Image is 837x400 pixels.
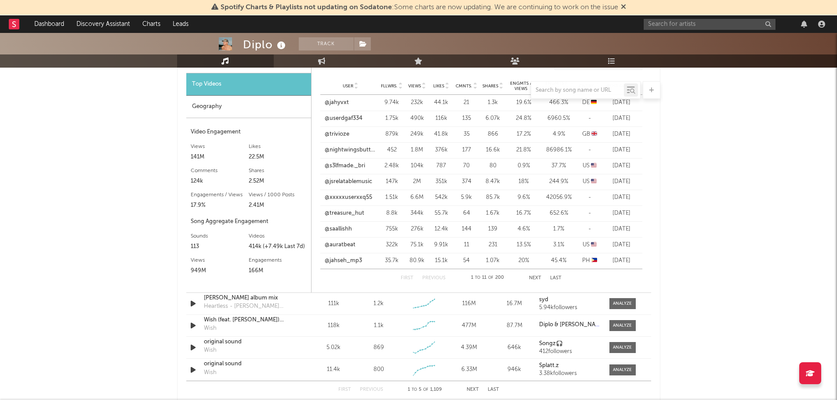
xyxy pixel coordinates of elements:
div: 42056.9 % [544,193,574,202]
div: 8.47k [482,177,504,186]
div: 16.7M [494,299,535,308]
div: [DATE] [605,225,638,234]
div: Wish [204,346,217,355]
div: 232k [407,98,427,107]
div: 21.8 % [508,146,539,155]
div: 949M [191,266,249,276]
div: 24.8 % [508,114,539,123]
div: 1.1k [374,321,384,330]
button: Last [550,276,562,281]
div: 1 11 200 [463,273,511,283]
div: 75.1k [407,241,427,249]
a: Diplo & [PERSON_NAME] [539,322,600,328]
div: 116k [431,114,451,123]
div: Views / 1000 Posts [249,190,307,200]
div: 16.7 % [508,209,539,218]
div: 17.9% [191,200,249,211]
div: 2.41M [249,200,307,211]
span: 🇬🇧 [591,131,597,137]
div: 0.9 % [508,162,539,170]
div: 166M [249,266,307,276]
div: 1.8M [407,146,427,155]
a: Charts [136,15,167,33]
a: Leads [167,15,195,33]
a: @saallishh [325,225,352,234]
div: - [579,209,601,218]
button: Previous [360,387,383,392]
span: : Some charts are now updating. We are continuing to work on the issue [221,4,618,11]
div: 135 [456,114,478,123]
div: [DATE] [605,162,638,170]
div: 86986.1 % [544,146,574,155]
span: 🇩🇪 [591,100,597,105]
div: original sound [204,338,296,346]
div: Views [191,141,249,152]
div: [DATE] [605,193,638,202]
div: 116M [449,299,489,308]
div: 1.75k [381,114,403,123]
button: First [338,387,351,392]
div: [DATE] [605,98,638,107]
div: 64 [456,209,478,218]
a: Dashboard [28,15,70,33]
strong: syd [539,297,548,303]
div: Diplo [243,37,288,52]
a: original sound [204,360,296,368]
div: 244.9 % [544,177,574,186]
button: Next [529,276,541,281]
a: Splatt.z [539,363,600,369]
div: 3.38k followers [539,371,600,377]
div: 124k [191,176,249,187]
div: 87.7M [494,321,535,330]
a: Discovery Assistant [70,15,136,33]
div: 16.6k [482,146,504,155]
div: 21 [456,98,478,107]
div: 1.51k [381,193,403,202]
div: 37.7 % [544,162,574,170]
button: Track [299,37,354,50]
div: 5.94k followers [539,305,600,311]
div: 9.91k [431,241,451,249]
div: 104k [407,162,427,170]
div: 70 [456,162,478,170]
div: 866 [482,130,504,139]
div: 144 [456,225,478,234]
div: 4.6 % [508,225,539,234]
div: 9.74k [381,98,403,107]
div: [DATE] [605,114,638,123]
strong: Splatt.z [539,363,559,368]
div: GB [579,130,601,139]
div: 11.4k [313,365,354,374]
div: 147k [381,177,403,186]
div: 45.4 % [544,256,574,265]
div: 1.07k [482,256,504,265]
div: 55.7k [431,209,451,218]
div: 12.4k [431,225,451,234]
div: 141M [191,152,249,162]
div: 11 [456,241,478,249]
div: 8.8k [381,209,403,218]
div: 118k [313,321,354,330]
div: Engagements / Views [191,190,249,200]
div: Engagements [249,255,307,266]
div: 6.07k [482,114,504,123]
div: 17.2 % [508,130,539,139]
div: 4.9 % [544,130,574,139]
div: 452 [381,146,403,155]
a: [PERSON_NAME] album mix [204,294,296,303]
div: - [579,114,601,123]
div: 542k [431,193,451,202]
div: US [579,162,601,170]
span: of [423,388,428,392]
div: 6.33M [449,365,489,374]
button: Last [488,387,499,392]
div: 35.7k [381,256,403,265]
a: @userdgaf334 [325,114,362,123]
div: 1.2k [373,299,384,308]
div: Top Videos [186,73,311,96]
div: 276k [407,225,427,234]
div: Sounds [191,231,249,241]
div: 477M [449,321,489,330]
a: syd [539,297,600,303]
